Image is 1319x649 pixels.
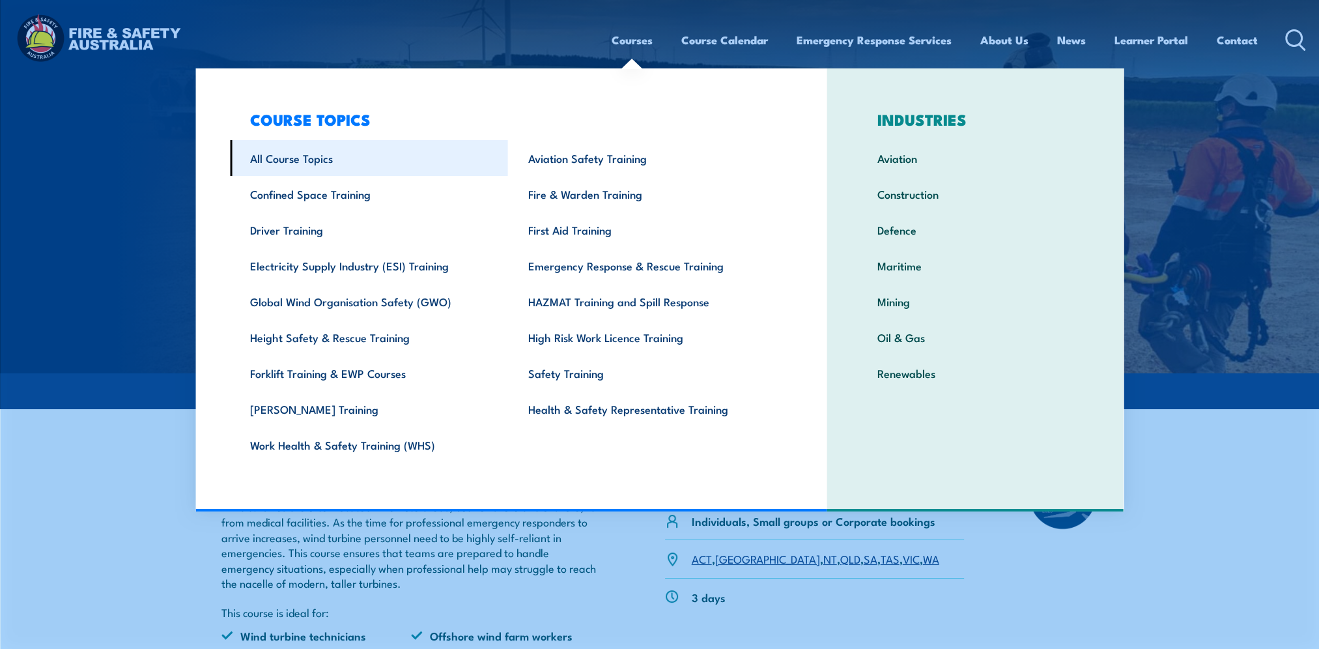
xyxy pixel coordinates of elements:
[857,248,1094,283] a: Maritime
[1114,23,1188,57] a: Learner Portal
[881,551,900,566] a: TAS
[1057,23,1086,57] a: News
[857,140,1094,176] a: Aviation
[715,551,820,566] a: [GEOGRAPHIC_DATA]
[508,140,786,176] a: Aviation Safety Training
[230,140,508,176] a: All Course Topics
[230,319,508,355] a: Height Safety & Rescue Training
[797,23,952,57] a: Emergency Response Services
[823,551,837,566] a: NT
[692,551,939,566] p: , , , , , , ,
[612,23,653,57] a: Courses
[508,319,786,355] a: High Risk Work Licence Training
[221,628,412,643] li: Wind turbine technicians
[1217,23,1258,57] a: Contact
[508,355,786,391] a: Safety Training
[230,427,508,463] a: Work Health & Safety Training (WHS)
[857,283,1094,319] a: Mining
[857,176,1094,212] a: Construction
[692,590,726,605] p: 3 days
[692,513,935,528] p: Individuals, Small groups or Corporate bookings
[508,283,786,319] a: HAZMAT Training and Spill Response
[230,110,786,128] h3: COURSE TOPICS
[857,212,1094,248] a: Defence
[230,355,508,391] a: Forklift Training & EWP Courses
[221,499,602,590] p: Wind turbines are often located in remote areas, both offshore and onshore, far from medical faci...
[230,212,508,248] a: Driver Training
[508,176,786,212] a: Fire & Warden Training
[980,23,1028,57] a: About Us
[681,23,768,57] a: Course Calendar
[230,283,508,319] a: Global Wind Organisation Safety (GWO)
[692,551,712,566] a: ACT
[411,628,601,643] li: Offshore wind farm workers
[864,551,877,566] a: SA
[221,605,602,620] p: This course is ideal for:
[230,391,508,427] a: [PERSON_NAME] Training
[903,551,920,566] a: VIC
[857,319,1094,355] a: Oil & Gas
[857,355,1094,391] a: Renewables
[508,391,786,427] a: Health & Safety Representative Training
[508,212,786,248] a: First Aid Training
[857,110,1094,128] h3: INDUSTRIES
[840,551,860,566] a: QLD
[230,176,508,212] a: Confined Space Training
[230,248,508,283] a: Electricity Supply Industry (ESI) Training
[508,248,786,283] a: Emergency Response & Rescue Training
[923,551,939,566] a: WA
